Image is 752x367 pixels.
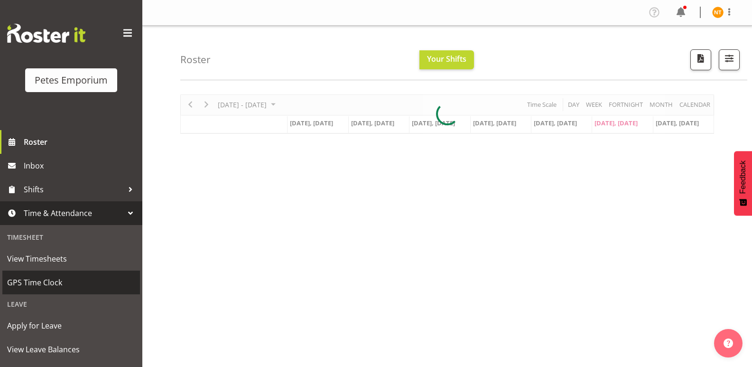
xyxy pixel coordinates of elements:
[24,159,138,173] span: Inbox
[7,252,135,266] span: View Timesheets
[7,24,85,43] img: Rosterit website logo
[724,339,733,348] img: help-xxl-2.png
[719,49,740,70] button: Filter Shifts
[2,247,140,271] a: View Timesheets
[35,73,108,87] div: Petes Emporium
[7,319,135,333] span: Apply for Leave
[2,294,140,314] div: Leave
[739,160,747,194] span: Feedback
[690,49,711,70] button: Download a PDF of the roster according to the set date range.
[7,342,135,357] span: View Leave Balances
[2,314,140,338] a: Apply for Leave
[427,54,466,64] span: Your Shifts
[24,182,123,197] span: Shifts
[24,135,138,149] span: Roster
[2,227,140,247] div: Timesheet
[734,151,752,216] button: Feedback - Show survey
[24,206,123,220] span: Time & Attendance
[712,7,724,18] img: nicole-thomson8388.jpg
[2,271,140,294] a: GPS Time Clock
[7,275,135,290] span: GPS Time Clock
[419,50,474,69] button: Your Shifts
[180,54,211,65] h4: Roster
[2,338,140,361] a: View Leave Balances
